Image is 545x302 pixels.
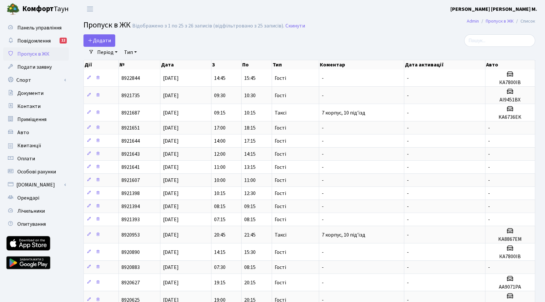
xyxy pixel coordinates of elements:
span: 17:00 [214,124,226,132]
span: 11:00 [244,177,256,184]
span: - [407,92,409,99]
a: Пропуск в ЖК [486,18,514,25]
th: Дата [160,60,211,69]
span: 10:30 [244,92,256,99]
a: Квитанції [3,139,69,152]
span: - [407,190,409,197]
span: - [322,190,324,197]
span: [DATE] [163,279,179,286]
span: Орендарі [17,194,39,202]
span: Повідомлення [17,37,51,44]
span: - [488,264,490,271]
span: Гості [275,217,286,222]
span: [DATE] [163,137,179,145]
li: Список [514,18,535,25]
span: - [407,75,409,82]
span: 8921644 [121,137,140,145]
span: Гості [275,76,286,81]
span: [DATE] [163,249,179,256]
span: - [322,124,324,132]
span: 14:15 [244,151,256,158]
span: 7 корпус, 10 під'їзд [322,109,365,116]
span: Приміщення [17,116,46,123]
span: - [407,124,409,132]
span: 08:15 [244,264,256,271]
th: Дата активації [404,60,485,69]
th: Тип [272,60,319,69]
span: 8922844 [121,75,140,82]
h5: KA6736EK [488,114,532,120]
span: Таксі [275,110,286,115]
span: 10:00 [214,177,226,184]
span: - [322,203,324,210]
span: 8921643 [121,151,140,158]
span: - [322,177,324,184]
span: 8921641 [121,164,140,171]
span: Контакти [17,103,41,110]
span: - [488,190,490,197]
span: 8921687 [121,109,140,116]
span: Гості [275,191,286,196]
a: Документи [3,87,69,100]
span: - [407,231,409,239]
th: З [211,60,242,69]
span: 12:00 [214,151,226,158]
span: 10:15 [244,109,256,116]
span: Гості [275,165,286,170]
a: Тип [121,47,139,58]
span: 07:15 [214,216,226,223]
span: Лічильники [17,207,45,215]
span: [DATE] [163,203,179,210]
span: - [407,203,409,210]
span: 19:15 [214,279,226,286]
span: 18:15 [244,124,256,132]
span: 21:45 [244,231,256,239]
span: - [322,137,324,145]
span: - [322,264,324,271]
span: - [407,264,409,271]
span: Авто [17,129,29,136]
span: - [488,164,490,171]
span: - [407,249,409,256]
span: - [488,203,490,210]
span: - [407,279,409,286]
span: - [407,137,409,145]
span: - [407,177,409,184]
a: Опитування [3,218,69,231]
span: 8921607 [121,177,140,184]
span: - [407,216,409,223]
a: Особові рахунки [3,165,69,178]
h5: КА7800ІВ [488,80,532,86]
span: [DATE] [163,75,179,82]
span: [DATE] [163,216,179,223]
span: 8921735 [121,92,140,99]
a: Додати [83,34,115,47]
a: Лічильники [3,204,69,218]
h5: KA8867EM [488,236,532,242]
th: Коментар [319,60,404,69]
span: - [322,75,324,82]
button: Переключити навігацію [82,4,98,14]
span: - [407,151,409,158]
span: [DATE] [163,190,179,197]
span: Гості [275,125,286,131]
span: - [488,216,490,223]
span: Гості [275,178,286,183]
span: Гості [275,204,286,209]
th: Дії [84,60,119,69]
span: 7 корпус, 10 під'їзд [322,231,365,239]
span: - [322,216,324,223]
span: Таун [22,4,69,15]
span: - [407,164,409,171]
a: Повідомлення12 [3,34,69,47]
a: Панель управління [3,21,69,34]
span: Подати заявку [17,63,52,71]
span: 14:15 [214,249,226,256]
b: [PERSON_NAME] [PERSON_NAME] М. [450,6,537,13]
span: [DATE] [163,264,179,271]
th: Авто [485,60,535,69]
span: Гості [275,265,286,270]
span: Оплати [17,155,35,162]
span: [DATE] [163,92,179,99]
span: 14:45 [214,75,226,82]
